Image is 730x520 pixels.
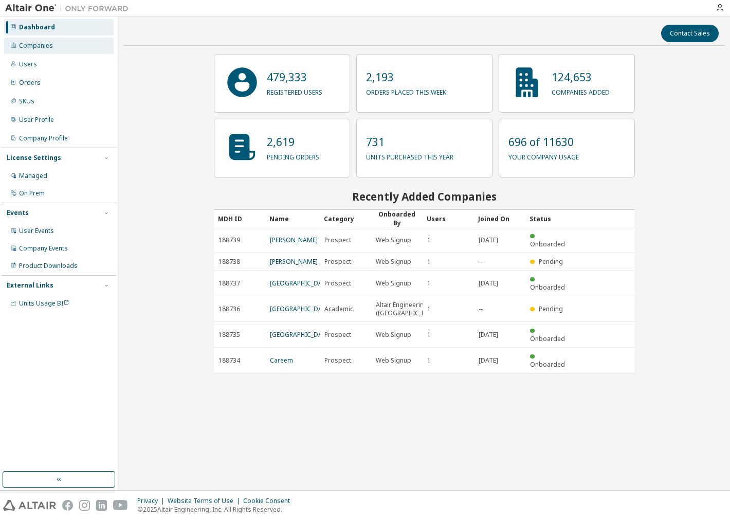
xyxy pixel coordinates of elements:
[19,299,69,308] span: Units Usage BI
[427,331,431,339] span: 1
[324,258,351,266] span: Prospect
[539,257,563,266] span: Pending
[19,60,37,68] div: Users
[479,331,498,339] span: [DATE]
[5,3,134,13] img: Altair One
[218,305,240,313] span: 188736
[366,134,453,150] p: 731
[375,210,418,227] div: Onboarded By
[530,210,573,227] div: Status
[113,500,128,511] img: youtube.svg
[79,500,90,511] img: instagram.svg
[366,150,453,162] p: units purchased this year
[19,172,47,180] div: Managed
[661,25,719,42] button: Contact Sales
[479,279,498,288] span: [DATE]
[427,236,431,244] span: 1
[270,356,293,365] a: Careem
[243,497,296,505] div: Cookie Consent
[19,116,54,124] div: User Profile
[376,331,411,339] span: Web Signup
[376,279,411,288] span: Web Signup
[479,305,483,313] span: --
[19,97,34,105] div: SKUs
[324,305,353,313] span: Academic
[96,500,107,511] img: linkedin.svg
[7,281,53,290] div: External Links
[62,500,73,511] img: facebook.svg
[478,210,521,227] div: Joined On
[19,79,41,87] div: Orders
[19,244,68,253] div: Company Events
[539,304,563,313] span: Pending
[508,150,579,162] p: your company usage
[427,305,431,313] span: 1
[479,236,498,244] span: [DATE]
[270,257,318,266] a: [PERSON_NAME]
[479,258,483,266] span: --
[19,134,68,142] div: Company Profile
[508,134,579,150] p: 696 of 11630
[7,154,61,162] div: License Settings
[324,356,351,365] span: Prospect
[218,236,240,244] span: 188739
[324,210,367,227] div: Category
[376,356,411,365] span: Web Signup
[218,331,240,339] span: 188735
[267,134,319,150] p: 2,619
[3,500,56,511] img: altair_logo.svg
[270,279,332,288] a: [GEOGRAPHIC_DATA]
[376,236,411,244] span: Web Signup
[427,356,431,365] span: 1
[270,304,332,313] a: [GEOGRAPHIC_DATA]
[19,42,53,50] div: Companies
[267,85,322,97] p: registered users
[218,356,240,365] span: 188734
[324,331,351,339] span: Prospect
[7,209,29,217] div: Events
[552,69,610,85] p: 124,653
[427,279,431,288] span: 1
[366,69,446,85] p: 2,193
[530,283,565,292] span: Onboarded
[427,258,431,266] span: 1
[269,210,316,227] div: Name
[214,190,635,203] h2: Recently Added Companies
[530,240,565,248] span: Onboarded
[479,356,498,365] span: [DATE]
[324,279,351,288] span: Prospect
[168,497,243,505] div: Website Terms of Use
[267,69,322,85] p: 479,333
[137,505,296,514] p: © 2025 Altair Engineering, Inc. All Rights Reserved.
[552,85,610,97] p: companies added
[267,150,319,162] p: pending orders
[19,227,54,235] div: User Events
[427,210,470,227] div: Users
[530,360,565,369] span: Onboarded
[376,301,441,317] span: Altair Engineering ([GEOGRAPHIC_DATA])
[19,262,78,270] div: Product Downloads
[270,330,332,339] a: [GEOGRAPHIC_DATA]
[218,258,240,266] span: 188738
[376,258,411,266] span: Web Signup
[19,23,55,31] div: Dashboard
[218,210,261,227] div: MDH ID
[218,279,240,288] span: 188737
[530,334,565,343] span: Onboarded
[137,497,168,505] div: Privacy
[270,236,318,244] a: [PERSON_NAME]
[324,236,351,244] span: Prospect
[366,85,446,97] p: orders placed this week
[19,189,45,198] div: On Prem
